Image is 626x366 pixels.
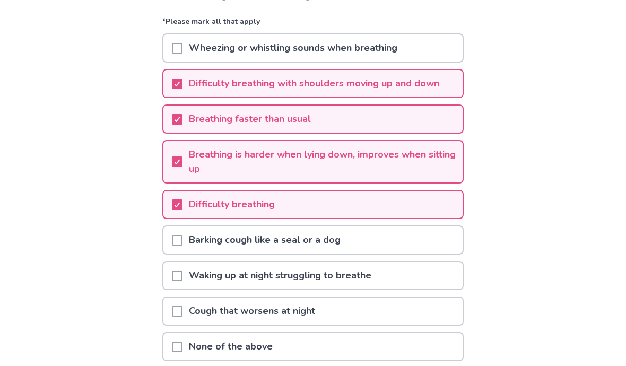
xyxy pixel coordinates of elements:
p: *Please mark all that apply [162,16,464,33]
p: Difficulty breathing with shoulders moving up and down [182,70,446,97]
p: Barking cough like a seal or a dog [182,226,347,254]
p: Difficulty breathing [182,191,281,218]
p: Waking up at night struggling to breathe [182,262,378,289]
p: Cough that worsens at night [182,298,321,325]
p: None of the above [182,333,279,360]
p: Wheezing or whistling sounds when breathing [182,34,404,62]
p: Breathing is harder when lying down, improves when sitting up [182,141,463,182]
p: Breathing faster than usual [182,106,317,133]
